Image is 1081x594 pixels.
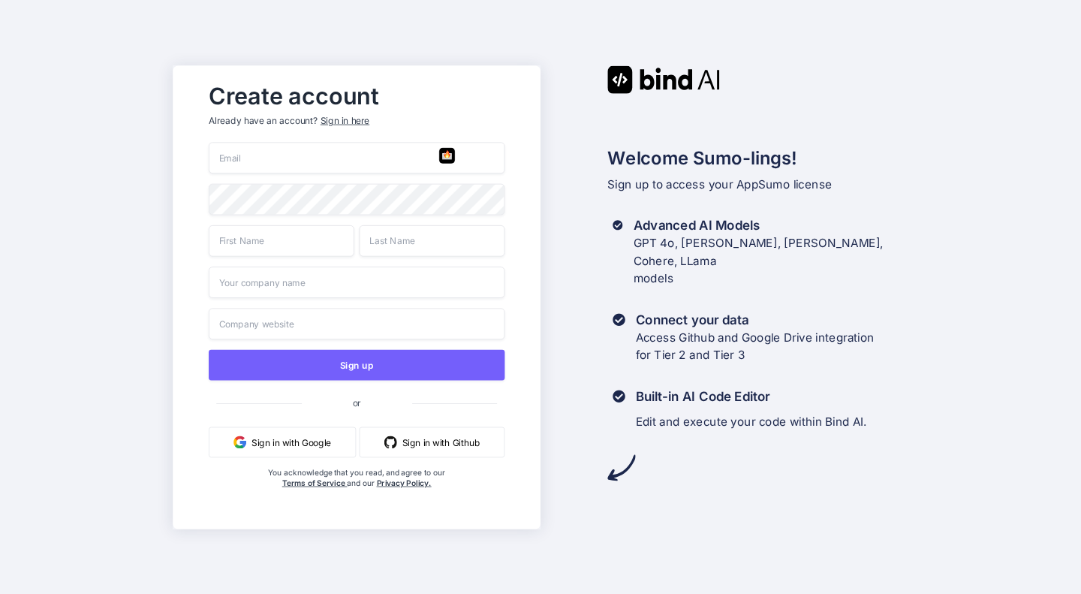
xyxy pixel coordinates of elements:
[636,387,867,405] h3: Built-in AI Code Editor
[321,114,369,127] div: Sign in here
[302,386,412,418] span: or
[377,478,432,487] a: Privacy Policy.
[209,427,356,457] button: Sign in with Google
[607,454,635,481] img: arrow
[209,86,504,106] h2: Create account
[636,328,875,364] p: Access Github and Google Drive integration for Tier 2 and Tier 3
[282,478,348,487] a: Terms of Service
[209,308,504,339] input: Company website
[607,175,908,193] p: Sign up to access your AppSumo license
[636,412,867,430] p: Edit and execute your code within Bind AI.
[636,310,875,328] h3: Connect your data
[209,349,504,380] button: Sign up
[209,225,354,256] input: First Name
[209,142,504,173] input: Email
[258,467,456,518] div: You acknowledge that you read, and agree to our and our
[209,267,504,298] input: Your company name
[209,114,504,127] p: Already have an account?
[384,436,397,448] img: github
[607,144,908,171] h2: Welcome Sumo-lings!
[360,225,505,256] input: Last Name
[360,427,505,457] button: Sign in with Github
[607,65,720,93] img: Bind AI logo
[233,436,246,448] img: google
[634,234,908,287] p: GPT 4o, [PERSON_NAME], [PERSON_NAME], Cohere, LLama models
[634,216,908,234] h3: Advanced AI Models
